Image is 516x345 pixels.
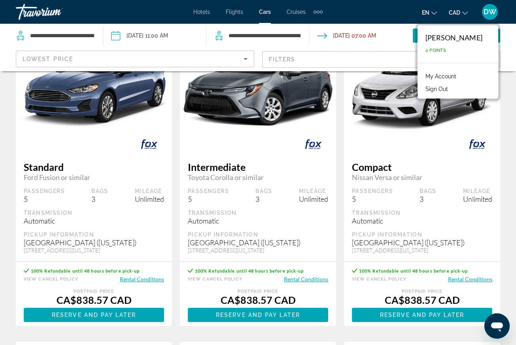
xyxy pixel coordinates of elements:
[421,84,452,94] button: Sign Out
[318,24,376,47] button: Drop-off date: Oct 20, 2025 07:00 AM
[352,209,492,216] div: Transmission
[352,275,406,283] button: View Cancel Policy
[299,195,328,203] div: Unlimited
[380,312,464,318] span: Reserve and pay later
[352,231,492,238] div: Pickup Information
[24,294,164,306] div: CA$838.57 CAD
[188,173,328,182] span: Toyota Corolla or similar
[284,275,328,283] button: Rental Conditions
[449,7,468,18] button: Change currency
[422,7,437,18] button: Change language
[16,31,172,148] img: primary.png
[188,161,328,173] span: Intermediate
[352,247,492,254] div: [STREET_ADDRESS][US_STATE]
[449,9,460,16] span: CAD
[52,312,136,318] span: Reserve and pay later
[352,289,492,294] div: Postpaid Price
[188,308,328,322] button: Reserve and pay later
[255,188,272,195] div: Bags
[226,9,243,15] a: Flights
[359,268,468,273] span: 100% Refundable until 48 hours before pick-up
[188,275,242,283] button: View Cancel Policy
[188,188,229,195] div: Passengers
[420,195,437,203] div: 3
[216,312,300,318] span: Reserve and pay later
[344,45,500,135] img: primary.png
[352,294,492,306] div: CA$838.57 CAD
[91,195,108,203] div: 3
[262,51,501,68] button: Filter
[188,231,328,238] div: Pickup Information
[31,268,140,273] span: 100% Refundable until 48 hours before pick-up
[314,6,323,18] button: Extra navigation items
[352,195,393,203] div: 5
[24,173,164,182] span: Ford Fusion or similar
[352,188,393,195] div: Passengers
[484,313,510,339] iframe: Button to launch messaging window
[24,209,164,216] div: Transmission
[24,247,164,254] div: [STREET_ADDRESS][US_STATE]
[188,247,328,254] div: [STREET_ADDRESS][US_STATE]
[352,161,492,173] span: Compact
[188,289,328,294] div: Postpaid Price
[127,135,172,153] img: FOX
[287,9,306,15] a: Cruises
[188,294,328,306] div: CA$838.57 CAD
[463,188,492,195] div: Mileage
[188,195,229,203] div: 5
[24,188,65,195] div: Passengers
[23,56,73,62] span: Lowest Price
[135,195,164,203] div: Unlimited
[425,48,446,53] span: 0 Points
[135,188,164,195] div: Mileage
[299,188,328,195] div: Mileage
[24,289,164,294] div: Postpaid Price
[91,188,108,195] div: Bags
[421,71,460,82] a: My Account
[188,209,328,216] div: Transmission
[24,275,78,283] button: View Cancel Policy
[23,54,248,64] mat-select: Sort by
[24,238,164,247] div: [GEOGRAPHIC_DATA] ([US_STATE])
[352,216,492,225] div: Automatic
[484,8,496,16] span: DW
[180,41,336,139] img: primary.png
[193,9,210,15] a: Hotels
[425,33,482,42] div: [PERSON_NAME]
[259,9,271,15] a: Cars
[111,24,168,47] button: Pickup date: Oct 08, 2025 11:00 AM
[120,275,164,283] button: Rental Conditions
[195,268,304,273] span: 100% Refundable until 48 hours before pick-up
[16,2,95,22] a: Travorium
[463,195,492,203] div: Unlimited
[24,308,164,322] button: Reserve and pay later
[24,231,164,238] div: Pickup Information
[352,308,492,322] button: Reserve and pay later
[455,135,500,153] img: FOX
[24,161,164,173] span: Standard
[255,195,272,203] div: 3
[420,188,437,195] div: Bags
[291,135,336,153] img: FOX
[352,173,492,182] span: Nissan Versa or similar
[24,195,65,203] div: 5
[352,238,492,247] div: [GEOGRAPHIC_DATA] ([US_STATE])
[448,275,492,283] button: Rental Conditions
[188,238,328,247] div: [GEOGRAPHIC_DATA] ([US_STATE])
[422,9,429,16] span: en
[188,216,328,225] div: Automatic
[24,216,164,225] div: Automatic
[480,4,500,20] button: User Menu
